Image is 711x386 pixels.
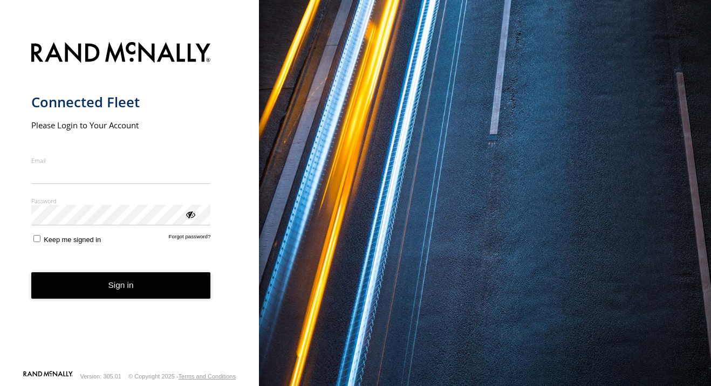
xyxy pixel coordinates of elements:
a: Forgot password? [169,233,211,244]
div: Version: 305.01 [80,373,121,380]
input: Keep me signed in [33,235,40,242]
h2: Please Login to Your Account [31,120,211,130]
label: Email [31,156,211,164]
form: main [31,36,228,370]
span: Keep me signed in [44,236,101,244]
div: ViewPassword [184,209,195,219]
label: Password [31,197,211,205]
a: Visit our Website [23,371,73,382]
button: Sign in [31,272,211,299]
a: Terms and Conditions [179,373,236,380]
img: Rand McNally [31,40,211,67]
h1: Connected Fleet [31,93,211,111]
div: © Copyright 2025 - [128,373,236,380]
